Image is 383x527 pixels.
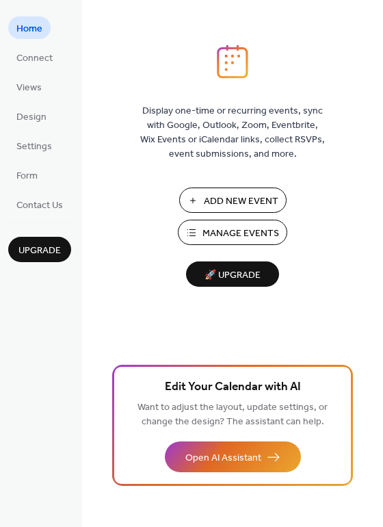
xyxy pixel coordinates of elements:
[16,22,42,36] span: Home
[18,244,61,258] span: Upgrade
[217,44,248,79] img: logo_icon.svg
[8,16,51,39] a: Home
[8,46,61,68] a: Connect
[16,198,63,213] span: Contact Us
[178,220,287,245] button: Manage Events
[16,51,53,66] span: Connect
[194,266,271,285] span: 🚀 Upgrade
[8,164,46,186] a: Form
[8,105,55,127] a: Design
[8,75,50,98] a: Views
[137,398,328,431] span: Want to adjust the layout, update settings, or change the design? The assistant can help.
[202,227,279,241] span: Manage Events
[8,237,71,262] button: Upgrade
[16,140,52,154] span: Settings
[165,378,301,397] span: Edit Your Calendar with AI
[165,441,301,472] button: Open AI Assistant
[204,194,278,209] span: Add New Event
[16,81,42,95] span: Views
[16,110,47,125] span: Design
[8,193,71,216] a: Contact Us
[186,261,279,287] button: 🚀 Upgrade
[16,169,38,183] span: Form
[8,134,60,157] a: Settings
[179,188,287,213] button: Add New Event
[185,451,261,465] span: Open AI Assistant
[140,104,325,162] span: Display one-time or recurring events, sync with Google, Outlook, Zoom, Eventbrite, Wix Events or ...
